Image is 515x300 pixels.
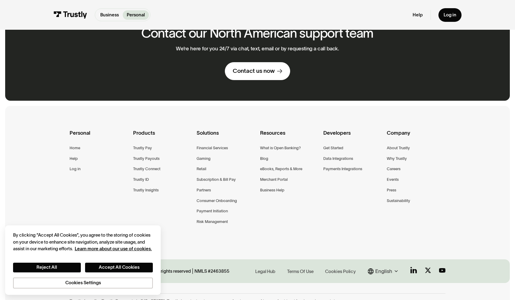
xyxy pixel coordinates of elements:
[368,267,400,275] div: English
[133,155,160,162] a: Trustly Payouts
[133,145,152,151] a: Trustly Pay
[260,176,288,183] a: Merchant Portal
[85,263,153,272] button: Accept All Cookies
[96,10,123,20] a: Business
[255,268,275,275] div: Legal Hub
[13,232,153,252] div: By clicking “Accept All Cookies”, you agree to the storing of cookies on your device to enhance s...
[141,26,373,40] h2: Contact our North American support team
[197,218,228,225] a: Risk Management
[133,187,159,194] a: Trustly Insights
[387,166,400,172] a: Careers
[323,129,382,145] div: Developers
[387,145,410,151] a: About Trustly
[260,155,268,162] a: Blog
[197,145,228,151] a: Financial Services
[387,176,399,183] a: Events
[323,145,343,151] a: Get Started
[197,187,211,194] a: Partners
[387,197,410,204] a: Sustainability
[197,155,211,162] a: Gaming
[260,166,302,172] a: eBooks, Reports & More
[123,10,149,20] a: Personal
[260,145,301,151] a: What is Open Banking?
[444,12,456,18] div: Log in
[75,246,152,251] a: More information about your privacy, opens in a new tab
[387,187,396,194] a: Press
[70,155,78,162] a: Help
[70,129,128,145] div: Personal
[197,208,228,214] a: Payment Initiation
[387,155,407,162] a: Why Trustly
[225,62,290,80] a: Contact us now
[375,267,392,275] div: English
[253,267,277,275] a: Legal Hub
[438,8,462,22] a: Log in
[12,290,36,298] ul: Language list
[413,12,423,18] a: Help
[323,166,362,172] a: Payments Integrations
[53,11,87,18] img: Trustly Logo
[133,166,160,172] a: Trustly Connect
[13,263,81,272] button: Reject All
[176,46,339,52] p: We’re here for you 24/7 via chat, text, email or by requesting a call back.
[127,12,145,18] p: Personal
[13,232,153,288] div: Privacy
[285,267,315,275] a: Terms Of Use
[5,225,161,295] div: Cookie banner
[192,267,193,275] div: |
[70,166,81,172] a: Log in
[325,268,356,275] div: Cookies Policy
[100,12,119,18] p: Business
[197,176,236,183] a: Subscription & Bill Pay
[197,129,255,145] div: Solutions
[387,129,445,145] div: Company
[287,268,314,275] div: Terms Of Use
[323,155,353,162] a: Data Integrations
[260,129,319,145] div: Resources
[197,166,206,172] a: Retail
[133,129,192,145] div: Products
[233,67,275,75] div: Contact us now
[70,145,80,151] a: Home
[13,278,153,288] button: Cookies Settings
[133,176,149,183] a: Trustly ID
[6,290,36,298] aside: Language selected: English (United States)
[197,197,237,204] a: Consumer Onboarding
[260,187,284,194] a: Business Help
[323,267,358,275] a: Cookies Policy
[194,268,229,274] div: NMLS #2463855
